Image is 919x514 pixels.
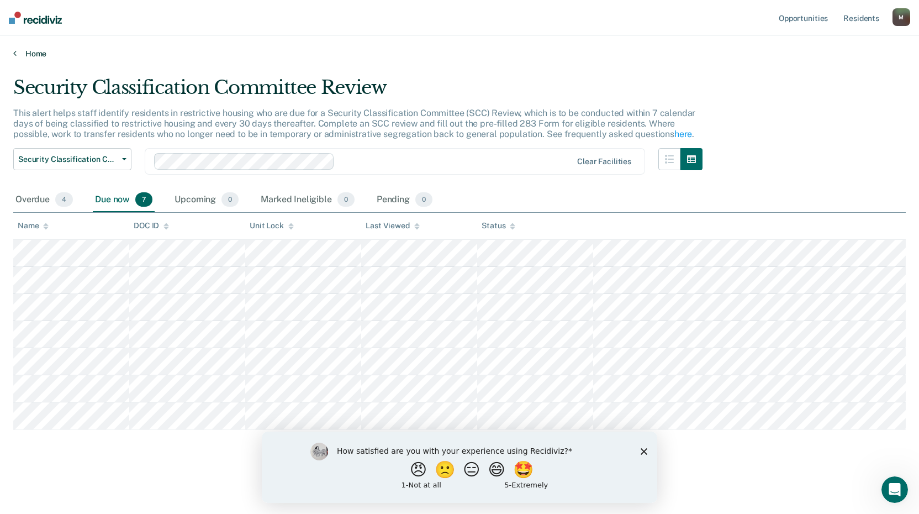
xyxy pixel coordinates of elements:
div: Status [482,221,515,230]
span: 0 [337,192,355,207]
p: This alert helps staff identify residents in restrictive housing who are due for a Security Class... [13,108,695,139]
div: Due now7 [93,188,155,212]
span: 0 [415,192,432,207]
span: 7 [135,192,152,207]
div: Last Viewed [366,221,419,230]
iframe: Intercom live chat [881,476,908,503]
div: Pending0 [374,188,435,212]
span: Security Classification Committee Review [18,155,118,164]
div: Security Classification Committee Review [13,76,703,108]
a: Home [13,49,906,59]
div: Upcoming0 [172,188,241,212]
span: 4 [55,192,73,207]
a: here [674,129,692,139]
div: DOC ID [134,221,169,230]
button: M [892,8,910,26]
div: Name [18,221,49,230]
div: Overdue4 [13,188,75,212]
iframe: Survey by Kim from Recidiviz [262,432,657,503]
div: Unit Lock [250,221,294,230]
div: Marked Ineligible0 [258,188,357,212]
span: 0 [221,192,239,207]
button: Security Classification Committee Review [13,148,131,170]
div: Clear facilities [577,157,631,166]
img: Recidiviz [9,12,62,24]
